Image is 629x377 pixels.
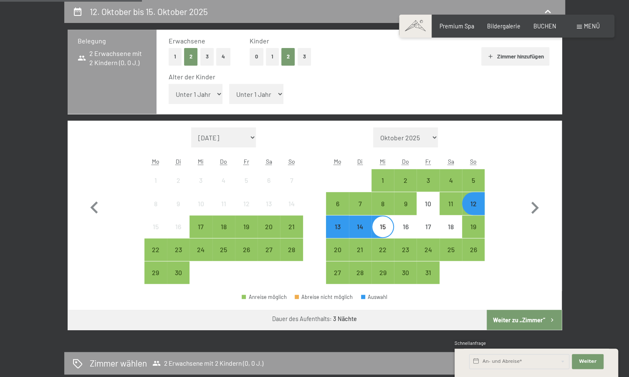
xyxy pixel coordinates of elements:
div: 23 [395,246,416,267]
a: BUCHEN [533,23,556,30]
span: Bildergalerie [487,23,520,30]
div: Thu Sep 11 2025 [212,192,235,215]
div: 30 [168,269,189,290]
div: Anreise möglich [189,238,212,261]
button: Zimmer hinzufügen [481,47,549,66]
div: Anreise nicht möglich [212,169,235,192]
div: 17 [417,223,438,244]
div: 12 [463,200,484,221]
abbr: Samstag [266,158,272,165]
div: Thu Oct 23 2025 [394,238,417,261]
div: Abreise nicht möglich [295,294,353,300]
div: 5 [236,177,257,198]
div: Mon Sep 29 2025 [144,261,167,284]
div: Tue Sep 23 2025 [167,238,189,261]
div: Anreise nicht möglich [235,192,258,215]
div: Fri Oct 03 2025 [417,169,439,192]
div: Mon Oct 27 2025 [326,261,349,284]
div: Wed Sep 10 2025 [189,192,212,215]
div: 15 [372,223,393,244]
div: Wed Oct 15 2025 [371,215,394,238]
div: 19 [236,223,257,244]
div: Fri Oct 24 2025 [417,238,439,261]
div: 25 [213,246,234,267]
button: 1 [266,48,279,65]
div: Tue Sep 02 2025 [167,169,189,192]
div: 28 [281,246,302,267]
div: Anreise nicht möglich [349,215,371,238]
div: Mon Sep 08 2025 [144,192,167,215]
div: 8 [145,200,166,221]
div: Thu Oct 16 2025 [394,215,417,238]
div: 14 [350,223,371,244]
abbr: Dienstag [176,158,181,165]
div: Tue Sep 16 2025 [167,215,189,238]
div: Anreise möglich [394,261,417,284]
span: Schnellanfrage [455,340,486,346]
div: 2 [168,177,189,198]
div: Mon Sep 01 2025 [144,169,167,192]
span: 2 Erwachsene mit 2 Kindern (0, 0 J.) [152,359,263,367]
div: Tue Oct 14 2025 [349,215,371,238]
div: 20 [327,246,348,267]
div: Sat Oct 18 2025 [440,215,462,238]
div: Wed Oct 22 2025 [371,238,394,261]
button: Nächster Monat [523,127,547,284]
div: Anreise möglich [349,261,371,284]
div: 24 [190,246,211,267]
div: Anreise möglich [326,261,349,284]
div: Wed Oct 29 2025 [371,261,394,284]
div: 6 [327,200,348,221]
div: Wed Oct 08 2025 [371,192,394,215]
div: Sun Sep 28 2025 [280,238,303,261]
a: Premium Spa [440,23,474,30]
div: Anreise nicht möglich [440,215,462,238]
div: Fri Oct 10 2025 [417,192,439,215]
div: Anreise möglich [440,169,462,192]
div: Wed Sep 24 2025 [189,238,212,261]
div: Anreise nicht möglich [144,169,167,192]
div: 29 [145,269,166,290]
h2: Zimmer wählen [90,357,147,369]
abbr: Montag [333,158,341,165]
abbr: Mittwoch [198,158,204,165]
abbr: Freitag [243,158,249,165]
div: Anreise möglich [417,169,439,192]
div: Wed Sep 17 2025 [189,215,212,238]
div: 22 [145,246,166,267]
abbr: Donnerstag [402,158,409,165]
div: Sun Sep 14 2025 [280,192,303,215]
div: 26 [236,246,257,267]
div: 1 [145,177,166,198]
div: Anreise nicht möglich [167,169,189,192]
div: Mon Sep 22 2025 [144,238,167,261]
div: 30 [395,269,416,290]
div: Alter der Kinder [169,72,543,81]
div: Sat Sep 27 2025 [258,238,280,261]
div: Anreise nicht möglich [212,192,235,215]
div: Sat Sep 13 2025 [258,192,280,215]
div: 20 [258,223,279,244]
div: Anreise möglich [212,238,235,261]
div: Anreise möglich [371,169,394,192]
abbr: Dienstag [357,158,363,165]
div: Fri Sep 05 2025 [235,169,258,192]
div: Anreise möglich [280,238,303,261]
button: Weiter [572,354,604,369]
div: Fri Sep 12 2025 [235,192,258,215]
div: Anreise möglich [242,294,287,300]
div: 10 [417,200,438,221]
div: Anreise nicht möglich [144,215,167,238]
div: Anreise möglich [167,238,189,261]
div: 16 [395,223,416,244]
div: Mon Oct 13 2025 [326,215,349,238]
span: Menü [584,23,600,30]
abbr: Samstag [447,158,454,165]
div: Thu Oct 09 2025 [394,192,417,215]
div: Dauer des Aufenthalts: [272,315,357,323]
div: Sun Sep 07 2025 [280,169,303,192]
div: Auswahl [361,294,388,300]
div: Thu Sep 25 2025 [212,238,235,261]
div: Tue Oct 28 2025 [349,261,371,284]
h3: Belegung [78,36,147,46]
